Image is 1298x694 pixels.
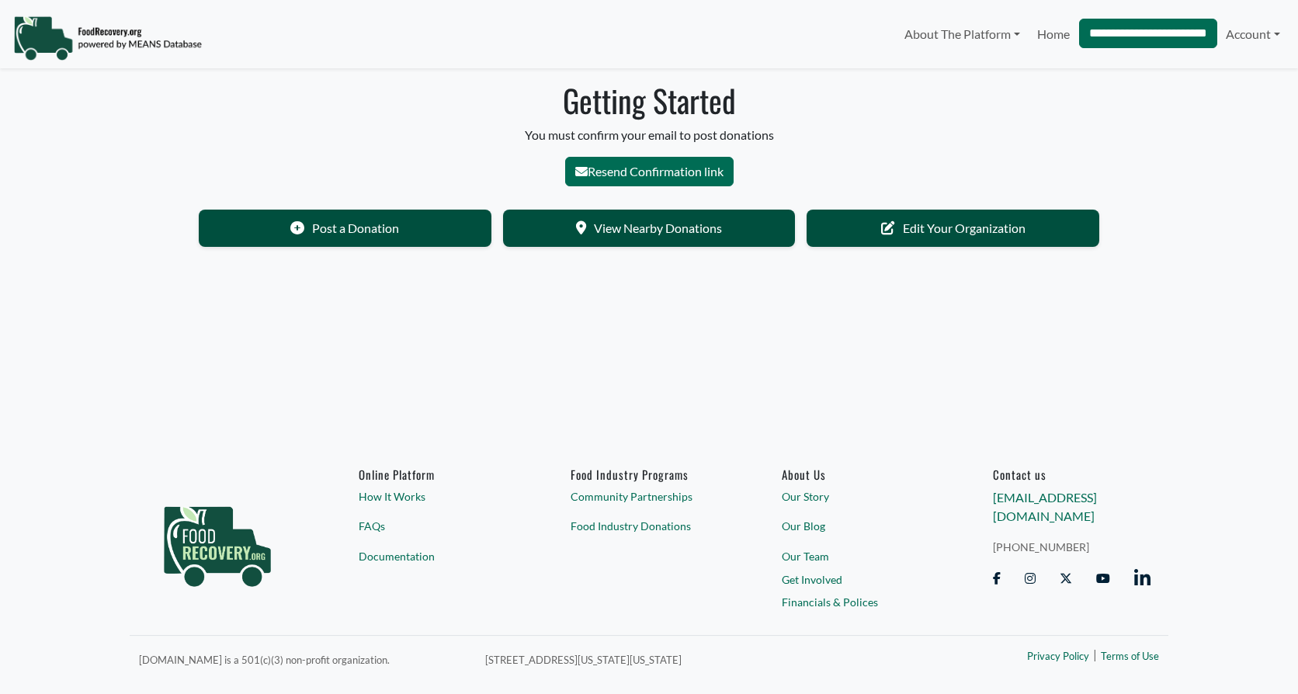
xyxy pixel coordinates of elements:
a: Documentation [359,548,516,564]
a: Post a Donation [199,210,491,247]
a: View Nearby Donations [503,210,796,247]
img: NavigationLogo_FoodRecovery-91c16205cd0af1ed486a0f1a7774a6544ea792ac00100771e7dd3ec7c0e58e41.png [13,15,202,61]
a: Financials & Polices [782,594,939,610]
a: [PHONE_NUMBER] [993,539,1150,555]
a: About Us [782,467,939,481]
h1: Getting Started [146,82,1152,119]
p: You must confirm your email to post donations [146,126,1152,144]
a: Edit Your Organization [807,210,1099,247]
a: Our Team [782,548,939,564]
a: Terms of Use [1101,650,1159,665]
a: Home [1029,19,1078,50]
h6: Online Platform [359,467,516,481]
a: About The Platform [896,19,1029,50]
a: Get Involved [782,571,939,588]
a: Account [1217,19,1289,50]
a: Our Blog [782,518,939,534]
span: | [1093,646,1097,665]
a: Community Partnerships [571,488,728,505]
a: FAQs [359,518,516,534]
a: Our Story [782,488,939,505]
p: [STREET_ADDRESS][US_STATE][US_STATE] [485,650,899,668]
h6: Contact us [993,467,1150,481]
a: Privacy Policy [1027,650,1089,665]
h6: Food Industry Programs [571,467,728,481]
img: food_recovery_green_logo-76242d7a27de7ed26b67be613a865d9c9037ba317089b267e0515145e5e51427.png [147,467,287,615]
a: How It Works [359,488,516,505]
a: [EMAIL_ADDRESS][DOMAIN_NAME] [993,490,1097,523]
button: Resend Confirmation link [565,157,734,186]
a: Food Industry Donations [571,518,728,534]
p: [DOMAIN_NAME] is a 501(c)(3) non-profit organization. [139,650,467,668]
